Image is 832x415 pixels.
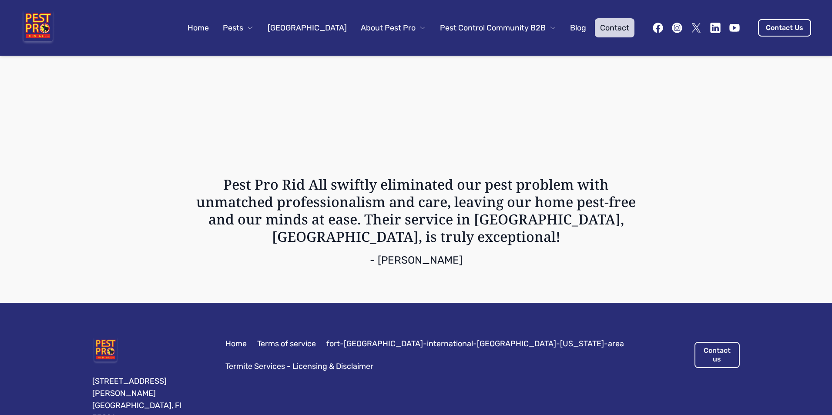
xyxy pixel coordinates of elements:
a: Contact [595,18,634,37]
a: Home [182,18,214,37]
img: Pest Pro Rid All [21,10,55,45]
a: Contact Us [758,19,811,37]
span: Pest Control Community B2B [440,22,546,34]
h3: Pest Pro Rid All swiftly eliminated our pest problem with unmatched professionalism and care, lea... [193,176,639,245]
span: Pests [223,22,243,34]
a: Home [225,338,247,350]
span: About Pest Pro [361,22,416,34]
a: fort-[GEOGRAPHIC_DATA]-international-[GEOGRAPHIC_DATA]-[US_STATE]-area [326,338,624,350]
p: - [PERSON_NAME] [370,252,463,268]
button: About Pest Pro [356,18,431,37]
button: Pest Control Community B2B [435,18,561,37]
a: [GEOGRAPHIC_DATA] [262,18,352,37]
a: Termite Services - Licensing & Disclaimer [225,360,373,372]
img: Pest Pro Rid All, LLC [92,338,119,365]
a: Terms of service [257,338,316,350]
a: Contact us [694,342,740,368]
a: Blog [565,18,591,37]
button: Pests [218,18,259,37]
